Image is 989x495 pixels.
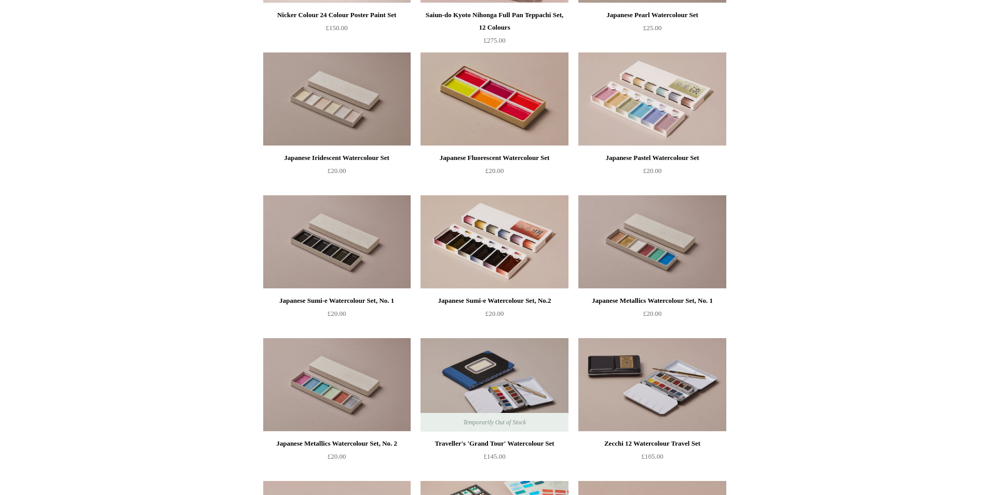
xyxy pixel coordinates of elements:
[263,338,411,432] img: Japanese Metallics Watercolour Set, No. 2
[423,9,565,34] div: Saiun-do Kyoto Nihonga Full Pan Teppachi Set, 12 Colours
[266,437,408,450] div: Japanese Metallics Watercolour Set, No. 2
[643,310,662,317] span: £20.00
[423,295,565,307] div: Japanese Sumi-e Watercolour Set, No.2
[263,338,411,432] a: Japanese Metallics Watercolour Set, No. 2 Japanese Metallics Watercolour Set, No. 2
[421,338,568,432] img: Traveller's 'Grand Tour' Watercolour Set
[421,338,568,432] a: Traveller's 'Grand Tour' Watercolour Set Traveller's 'Grand Tour' Watercolour Set Temporarily Out...
[263,295,411,337] a: Japanese Sumi-e Watercolour Set, No. 1 £20.00
[423,152,565,164] div: Japanese Fluorescent Watercolour Set
[421,195,568,289] img: Japanese Sumi-e Watercolour Set, No.2
[263,52,411,146] img: Japanese Iridescent Watercolour Set
[578,295,726,337] a: Japanese Metallics Watercolour Set, No. 1 £20.00
[421,295,568,337] a: Japanese Sumi-e Watercolour Set, No.2 £20.00
[328,167,346,175] span: £20.00
[581,9,723,21] div: Japanese Pearl Watercolour Set
[578,195,726,289] a: Japanese Metallics Watercolour Set, No. 1 Japanese Metallics Watercolour Set, No. 1
[578,437,726,480] a: Zecchi 12 Watercolour Travel Set £105.00
[485,310,504,317] span: £20.00
[263,9,411,51] a: Nicker Colour 24 Colour Poster Paint Set £150.00
[578,9,726,51] a: Japanese Pearl Watercolour Set £25.00
[483,452,505,460] span: £145.00
[421,52,568,146] a: Japanese Fluorescent Watercolour Set Japanese Fluorescent Watercolour Set
[326,24,347,32] span: £150.00
[266,295,408,307] div: Japanese Sumi-e Watercolour Set, No. 1
[643,24,662,32] span: £25.00
[328,310,346,317] span: £20.00
[578,52,726,146] img: Japanese Pastel Watercolour Set
[578,338,726,432] img: Zecchi 12 Watercolour Travel Set
[263,52,411,146] a: Japanese Iridescent Watercolour Set Japanese Iridescent Watercolour Set
[421,152,568,194] a: Japanese Fluorescent Watercolour Set £20.00
[643,167,662,175] span: £20.00
[421,52,568,146] img: Japanese Fluorescent Watercolour Set
[263,152,411,194] a: Japanese Iridescent Watercolour Set £20.00
[263,437,411,480] a: Japanese Metallics Watercolour Set, No. 2 £20.00
[421,437,568,480] a: Traveller's 'Grand Tour' Watercolour Set £145.00
[421,195,568,289] a: Japanese Sumi-e Watercolour Set, No.2 Japanese Sumi-e Watercolour Set, No.2
[581,152,723,164] div: Japanese Pastel Watercolour Set
[578,195,726,289] img: Japanese Metallics Watercolour Set, No. 1
[483,36,505,44] span: £275.00
[263,195,411,289] a: Japanese Sumi-e Watercolour Set, No. 1 Japanese Sumi-e Watercolour Set, No. 1
[578,338,726,432] a: Zecchi 12 Watercolour Travel Set Zecchi 12 Watercolour Travel Set
[423,437,565,450] div: Traveller's 'Grand Tour' Watercolour Set
[421,9,568,51] a: Saiun-do Kyoto Nihonga Full Pan Teppachi Set, 12 Colours £275.00
[578,152,726,194] a: Japanese Pastel Watercolour Set £20.00
[581,295,723,307] div: Japanese Metallics Watercolour Set, No. 1
[485,167,504,175] span: £20.00
[453,413,536,432] span: Temporarily Out of Stock
[578,52,726,146] a: Japanese Pastel Watercolour Set Japanese Pastel Watercolour Set
[266,9,408,21] div: Nicker Colour 24 Colour Poster Paint Set
[581,437,723,450] div: Zecchi 12 Watercolour Travel Set
[328,452,346,460] span: £20.00
[266,152,408,164] div: Japanese Iridescent Watercolour Set
[641,452,663,460] span: £105.00
[263,195,411,289] img: Japanese Sumi-e Watercolour Set, No. 1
